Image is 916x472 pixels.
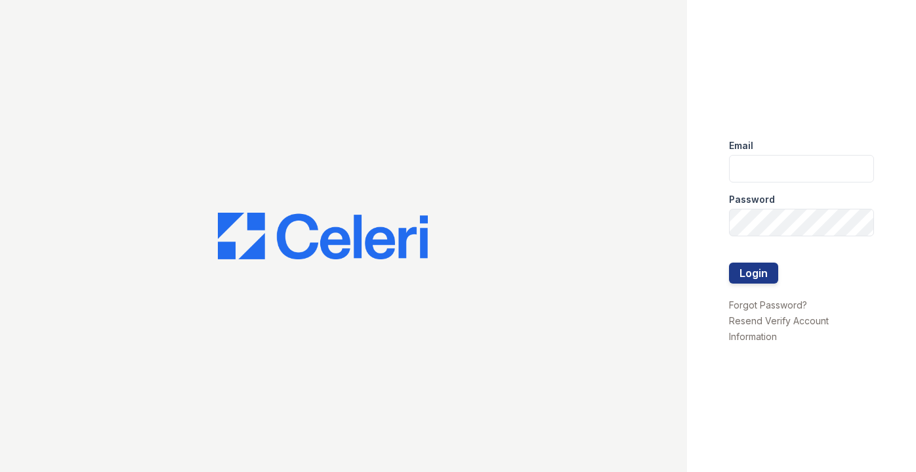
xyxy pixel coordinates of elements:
button: Login [729,263,778,284]
a: Forgot Password? [729,299,807,311]
label: Password [729,193,775,206]
img: CE_Logo_Blue-a8612792a0a2168367f1c8372b55b34899dd931a85d93a1a3d3e32e68fde9ad4.png [218,213,428,260]
label: Email [729,139,753,152]
a: Resend Verify Account Information [729,315,829,342]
